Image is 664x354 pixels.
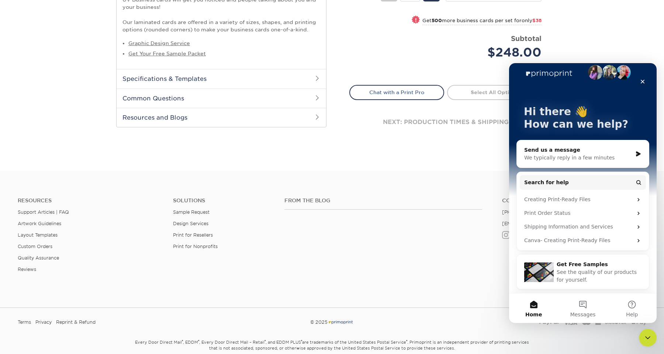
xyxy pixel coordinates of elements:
[198,339,199,343] sup: ®
[422,18,542,25] small: Get more business cards per set for
[406,339,407,343] sup: ®
[18,255,59,261] a: Quality Assurance
[328,319,353,325] img: Primoprint
[117,108,326,127] h2: Resources and Blogs
[56,317,96,328] a: Reprint & Refund
[173,197,273,204] h4: Solutions
[128,40,190,46] a: Graphic Design Service
[522,18,542,23] span: only
[18,267,36,272] a: Reviews
[502,221,590,226] a: [EMAIL_ADDRESS][DOMAIN_NAME]
[128,51,206,56] a: Get Your Free Sample Packet
[301,339,302,343] sup: ®
[264,339,266,343] sup: ®
[511,34,542,42] strong: Subtotal
[284,197,482,204] h4: From the Blog
[173,209,210,215] a: Sample Request
[349,85,444,100] a: Chat with a Print Pro
[117,69,326,88] h2: Specifications & Templates
[182,339,183,343] sup: ®
[18,317,31,328] a: Terms
[35,317,52,328] a: Privacy
[532,18,542,23] span: $38
[451,44,542,61] div: $248.00
[18,209,69,215] a: Support Articles | FAQ
[173,244,218,249] a: Print for Nonprofits
[415,16,417,24] span: !
[18,232,58,238] a: Layout Templates
[447,85,542,100] a: Select All Options
[18,244,52,249] a: Custom Orders
[502,197,646,204] a: Contact
[349,100,542,144] div: next: production times & shipping
[18,197,162,204] h4: Resources
[502,209,548,215] a: [PHONE_NUMBER]
[18,221,61,226] a: Artwork Guidelines
[432,18,442,23] strong: 500
[173,221,208,226] a: Design Services
[225,317,439,328] div: © 2025
[639,329,657,347] iframe: Intercom live chat
[117,89,326,108] h2: Common Questions
[509,63,657,323] iframe: Intercom live chat
[173,232,213,238] a: Print for Resellers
